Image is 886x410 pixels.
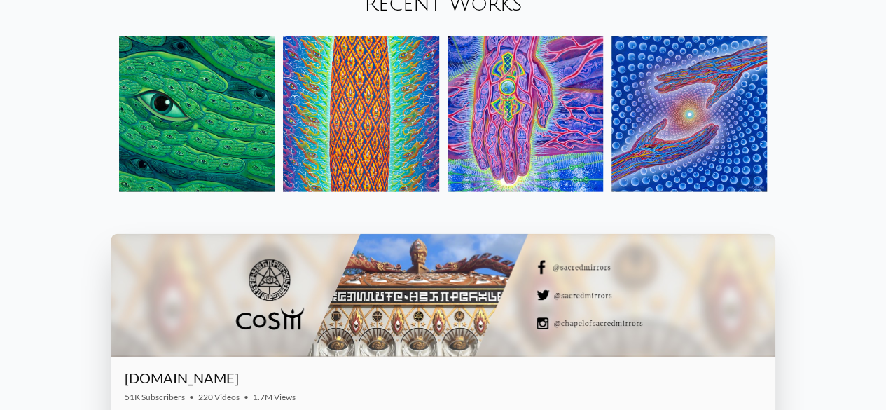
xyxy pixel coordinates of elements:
span: • [189,392,194,402]
span: 51K Subscribers [125,392,185,402]
a: [DOMAIN_NAME] [125,369,239,386]
span: • [244,392,249,402]
span: 1.7M Views [253,392,296,402]
span: 220 Videos [198,392,240,402]
iframe: Subscribe to CoSM.TV on YouTube [681,375,761,392]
